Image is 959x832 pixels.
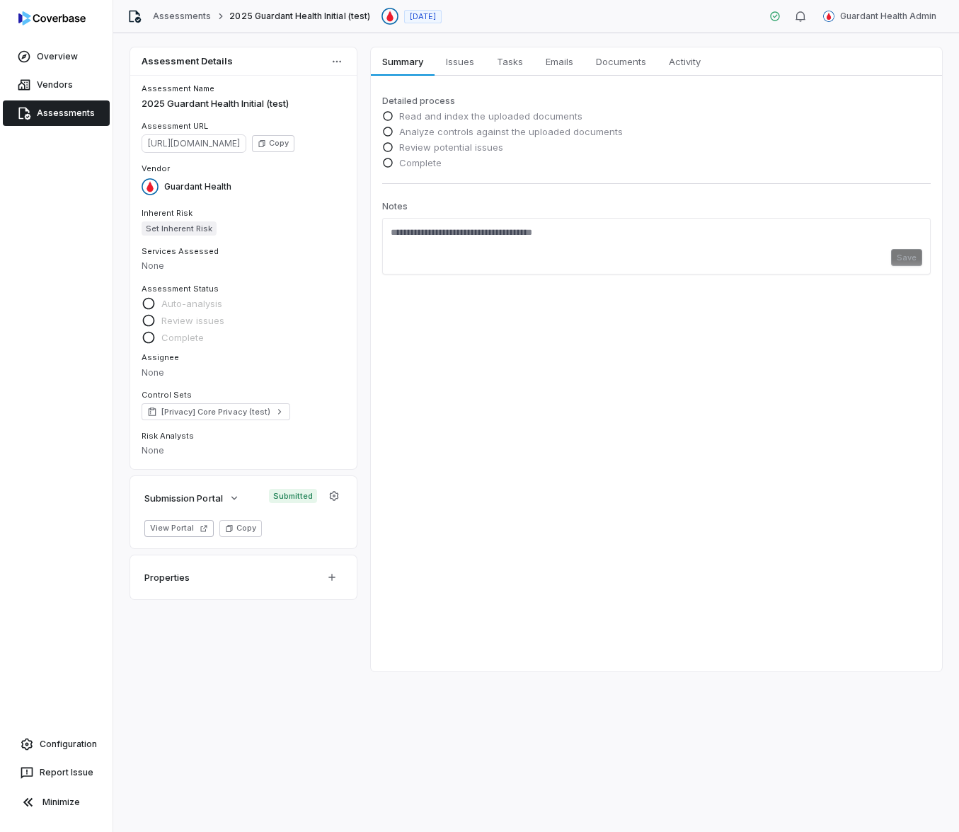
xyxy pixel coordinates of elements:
[815,6,945,27] button: Guardant Health Admin avatarGuardant Health Admin
[142,431,194,441] span: Risk Analysts
[161,331,204,344] span: Complete
[142,208,193,218] span: Inherent Risk
[6,788,107,816] button: Minimize
[3,72,110,98] a: Vendors
[144,520,214,537] button: View Portal
[840,11,936,22] span: Guardant Health Admin
[3,44,110,69] a: Overview
[140,483,244,513] button: Submission Portal
[377,52,428,71] span: Summary
[6,760,107,785] button: Report Issue
[252,135,294,152] button: Copy
[142,83,214,93] span: Assessment Name
[144,492,223,504] span: Submission Portal
[142,57,233,66] span: Assessment Details
[161,314,224,327] span: Review issues
[399,110,582,122] span: Read and index the uploaded documents
[142,134,246,153] span: https://dashboard.coverbase.app/assessments/cbqsrw_e359a471efdc424d958c25a7cf696ac0
[164,181,231,192] span: Guardant Health
[142,352,179,362] span: Assignee
[440,52,480,71] span: Issues
[161,297,222,310] span: Auto-analysis
[161,406,270,417] span: [Privacy] Core Privacy (test)
[142,121,208,131] span: Assessment URL
[219,520,262,537] button: Copy
[142,403,290,420] a: [Privacy] Core Privacy (test)
[6,732,107,757] a: Configuration
[399,156,442,169] span: Complete
[399,125,623,138] span: Analyze controls against the uploaded documents
[540,52,579,71] span: Emails
[491,52,529,71] span: Tasks
[18,11,86,25] img: logo-D7KZi-bG.svg
[142,97,345,111] p: 2025 Guardant Health Initial (test)
[382,201,931,218] p: Notes
[382,93,931,110] p: Detailed process
[3,100,110,126] a: Assessments
[663,52,706,71] span: Activity
[142,221,217,236] span: Set Inherent Risk
[590,52,652,71] span: Documents
[410,11,436,22] span: [DATE]
[399,141,503,154] span: Review potential issues
[142,284,219,294] span: Assessment Status
[142,260,164,271] span: None
[142,390,192,400] span: Control Sets
[142,246,219,256] span: Services Assessed
[823,11,834,22] img: Guardant Health Admin avatar
[229,11,369,22] span: 2025 Guardant Health Initial (test)
[142,367,164,378] span: None
[269,489,317,503] span: Submitted
[142,445,164,456] span: None
[153,11,211,22] a: Assessments
[142,163,170,173] span: Vendor
[137,172,236,202] button: https://guardanthealth.com/Guardant Health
